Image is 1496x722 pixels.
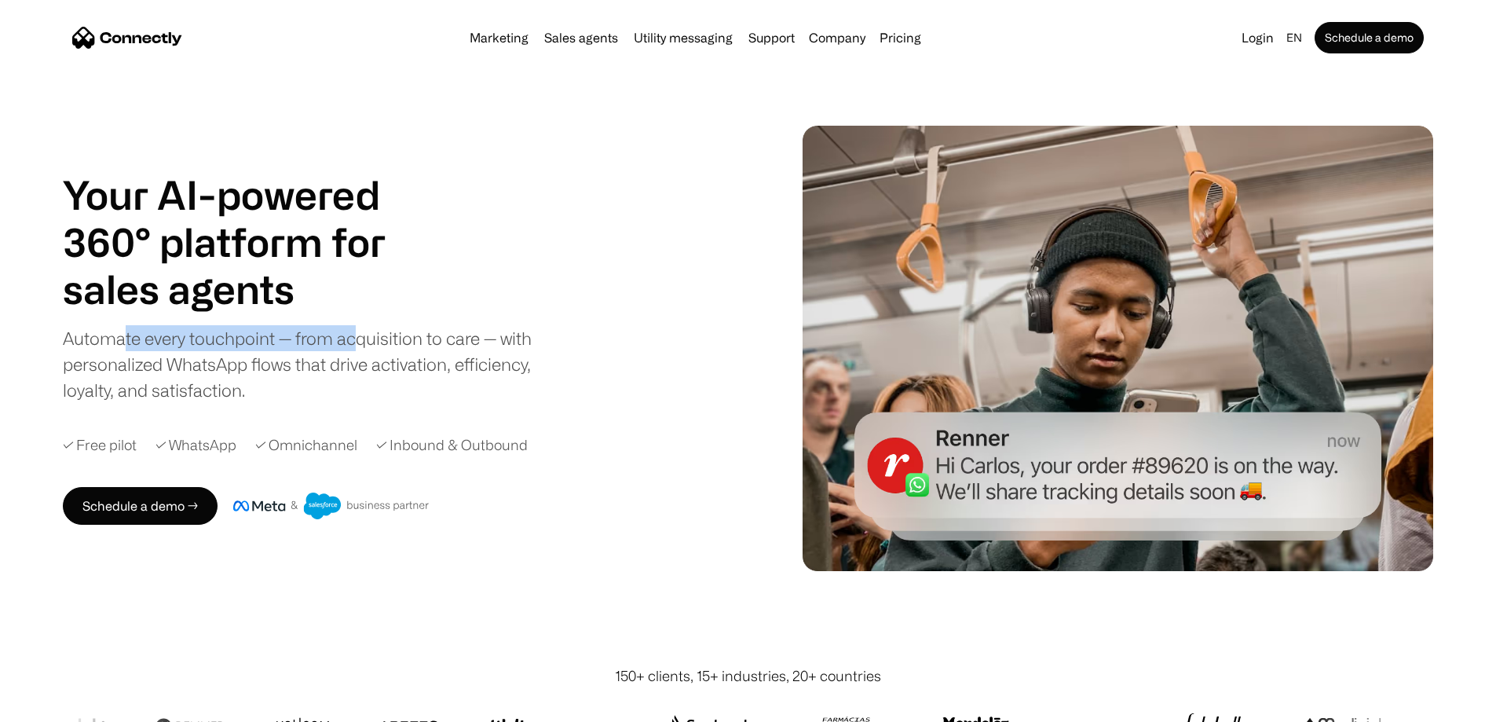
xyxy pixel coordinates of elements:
[31,695,94,717] ul: Language list
[63,434,137,456] div: ✓ Free pilot
[804,27,870,49] div: Company
[463,31,535,44] a: Marketing
[63,266,424,313] div: carousel
[1286,27,1302,49] div: en
[63,487,218,525] a: Schedule a demo →
[63,266,424,313] div: 1 of 4
[376,434,528,456] div: ✓ Inbound & Outbound
[63,325,558,403] div: Automate every touchpoint — from acquisition to care — with personalized WhatsApp flows that driv...
[742,31,801,44] a: Support
[1280,27,1311,49] div: en
[615,665,881,687] div: 150+ clients, 15+ industries, 20+ countries
[155,434,236,456] div: ✓ WhatsApp
[255,434,357,456] div: ✓ Omnichannel
[538,31,624,44] a: Sales agents
[63,171,424,266] h1: Your AI-powered 360° platform for
[1315,22,1424,53] a: Schedule a demo
[233,493,430,519] img: Meta and Salesforce business partner badge.
[16,693,94,717] aside: Language selected: English
[72,26,182,49] a: home
[1235,27,1280,49] a: Login
[627,31,739,44] a: Utility messaging
[873,31,927,44] a: Pricing
[63,266,424,313] h1: sales agents
[809,27,865,49] div: Company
